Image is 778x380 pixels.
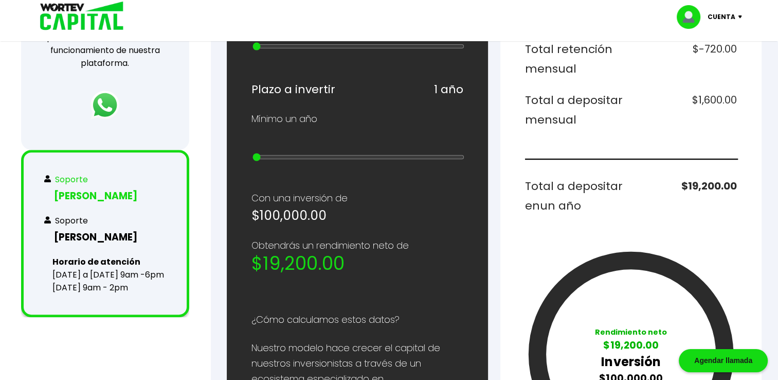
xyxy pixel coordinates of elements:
[595,327,667,338] p: Rendimiento neto
[635,40,737,78] h6: $-720.00
[708,9,735,25] p: Cuenta
[91,91,119,119] img: logos_whatsapp-icon.242b2217.svg
[735,15,749,19] img: icon-down
[55,173,88,186] p: Soporte
[44,188,166,203] h3: [PERSON_NAME]
[525,91,627,129] h6: Total a depositar mensual
[52,256,140,268] b: Horario de atención
[44,173,166,206] a: Soporte[PERSON_NAME]
[251,80,335,99] h6: Plazo a invertir
[677,5,708,29] img: profile-image
[251,238,463,253] p: Obtendrás un rendimiento neto de
[55,214,88,227] p: Soporte
[44,214,166,247] a: Soporte[PERSON_NAME]
[595,338,667,353] p: $19,200.00
[525,40,627,78] h6: Total retención mensual
[251,191,463,206] p: Con una inversión de
[679,349,768,372] div: Agendar llamada
[635,91,737,129] h6: $1,600.00
[251,312,463,327] p: ¿Cómo calculamos estos datos?
[44,175,51,182] img: whats-contact.f1ec29d3.svg
[635,177,737,215] h6: $19,200.00
[525,177,627,215] h6: Total a depositar en un año
[44,216,51,223] img: whats-contact.f1ec29d3.svg
[34,18,176,70] p: Uno de nuestros especialistas puede resolver tus dudas del funcionamiento de nuestra plataforma.
[251,206,463,226] h5: $100,000.00
[251,253,463,274] h2: $19,200.00
[44,230,166,245] h3: [PERSON_NAME]
[251,111,317,127] p: Mínimo un año
[595,353,667,371] p: Inversión
[44,255,164,294] p: [DATE] a [DATE] 9am -6pm [DATE] 9am - 2pm
[434,80,463,99] h6: 1 año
